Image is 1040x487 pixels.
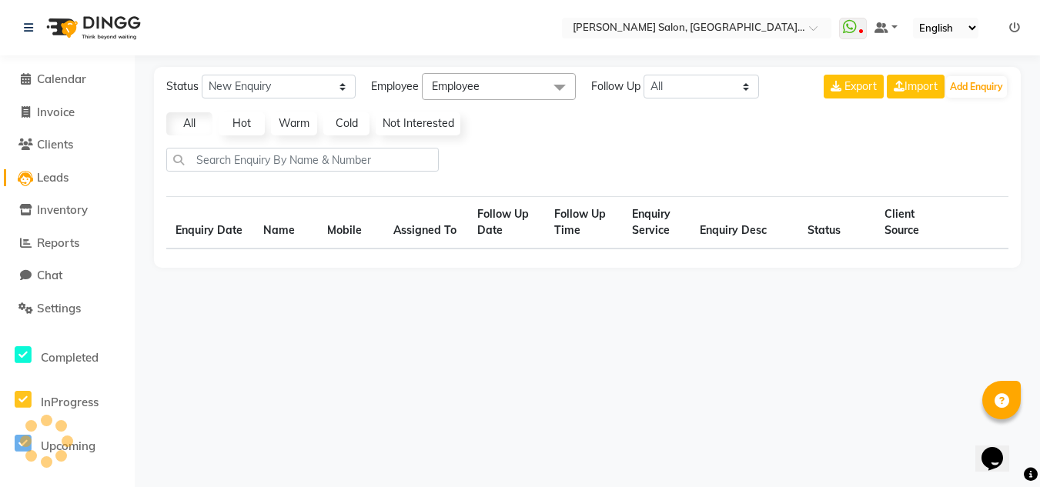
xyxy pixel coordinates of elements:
[323,112,370,135] a: Cold
[591,78,640,95] span: Follow Up
[691,197,798,249] th: Enquiry Desc
[37,301,81,315] span: Settings
[37,268,62,282] span: Chat
[318,197,383,249] th: Mobile
[4,136,131,154] a: Clients
[37,105,75,119] span: Invoice
[4,104,131,122] a: Invoice
[166,197,254,249] th: Enquiry Date
[37,235,79,250] span: Reports
[875,197,953,249] th: Client Source
[4,300,131,318] a: Settings
[4,267,131,285] a: Chat
[887,75,945,98] a: Import
[946,76,1007,98] button: Add Enquiry
[41,395,99,409] span: InProgress
[4,235,131,252] a: Reports
[166,112,212,135] a: All
[975,425,1025,472] iframe: chat widget
[468,197,546,249] th: Follow Up Date
[41,350,99,365] span: Completed
[4,202,131,219] a: Inventory
[219,112,265,135] a: Hot
[271,112,317,135] a: Warm
[37,202,88,217] span: Inventory
[371,78,419,95] span: Employee
[545,197,623,249] th: Follow Up Time
[824,75,884,98] button: Export
[844,79,877,93] span: Export
[623,197,691,249] th: Enquiry Service
[37,72,86,86] span: Calendar
[798,197,875,249] th: Status
[384,197,468,249] th: Assigned To
[4,71,131,88] a: Calendar
[39,6,145,49] img: logo
[37,170,69,185] span: Leads
[166,78,199,95] span: Status
[4,169,131,187] a: Leads
[254,197,318,249] th: Name
[166,148,439,172] input: Search Enquiry By Name & Number
[376,112,460,135] a: Not Interested
[37,137,73,152] span: Clients
[432,79,480,93] span: Employee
